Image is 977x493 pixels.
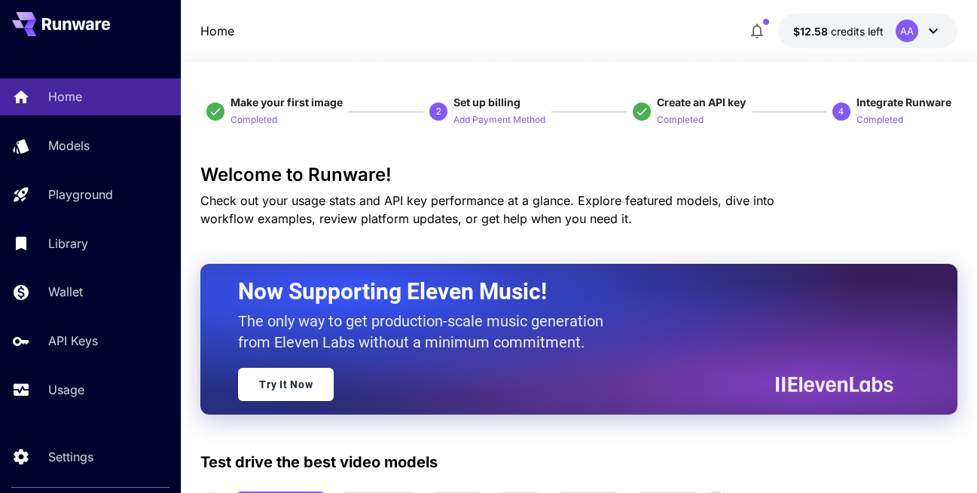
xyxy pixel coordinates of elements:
button: Completed [657,110,704,128]
p: Completed [657,113,704,127]
span: Make your first image [231,96,343,109]
button: Add Payment Method [453,110,545,128]
p: Completed [856,113,903,127]
span: Set up billing [453,96,521,109]
p: Usage [48,381,84,399]
span: Create an API key [657,96,746,109]
p: API Keys [48,332,98,350]
p: Completed [231,113,277,127]
button: Completed [856,110,903,128]
p: Home [48,87,82,106]
button: $12.57818AA [778,14,957,48]
span: Check out your usage stats and API key performance at a glance. Explore featured models, dive int... [200,193,774,226]
h2: Now Supporting Eleven Music! [238,277,881,306]
span: $12.58 [793,25,831,38]
p: Settings [48,448,93,466]
p: Models [48,136,90,155]
p: The only way to get production-scale music generation from Eleven Labs without a minimum commitment. [238,311,615,353]
p: Library [48,234,88,253]
p: 4 [838,105,844,118]
p: Test drive the best video models [200,451,438,473]
p: Add Payment Method [453,113,545,127]
div: AA [896,20,918,42]
span: credits left [831,25,884,38]
a: Try It Now [238,368,334,401]
p: Wallet [48,283,83,301]
span: Integrate Runware [856,96,951,109]
a: Home [200,22,234,40]
button: Completed [231,110,277,128]
nav: breadcrumb [200,22,234,40]
p: Playground [48,185,113,204]
h3: Welcome to Runware! [200,164,957,185]
div: $12.57818 [793,23,884,39]
p: 2 [436,105,441,118]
